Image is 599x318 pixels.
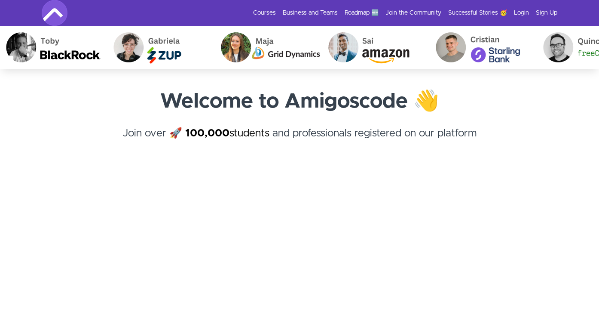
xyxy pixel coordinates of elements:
a: Sign Up [536,9,557,17]
strong: Welcome to Amigoscode 👋 [160,91,439,112]
a: Join the Community [385,9,441,17]
img: Maja [213,26,321,69]
a: Successful Stories 🥳 [448,9,507,17]
a: Business and Teams [283,9,338,17]
img: Cristian [428,26,535,69]
h4: Join over 🚀 and professionals registered on our platform [42,126,557,157]
a: Login [514,9,529,17]
a: 100,000students [185,128,269,139]
a: Courses [253,9,276,17]
strong: 100,000 [185,128,229,139]
img: Gabriela [106,26,213,69]
img: Sai [321,26,428,69]
a: Roadmap 🆕 [345,9,379,17]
